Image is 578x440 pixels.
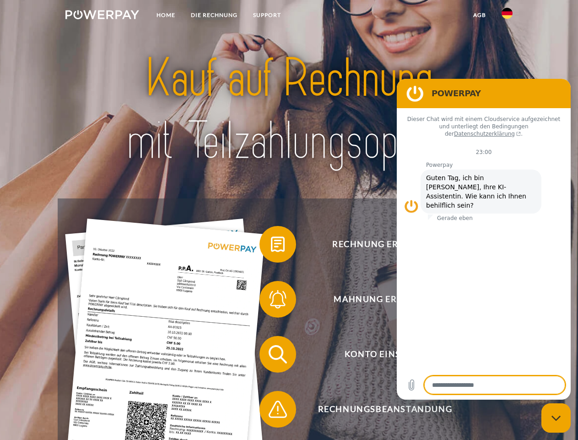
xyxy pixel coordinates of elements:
span: Rechnungsbeanstandung [273,391,497,428]
a: SUPPORT [245,7,289,23]
a: agb [465,7,494,23]
a: Home [149,7,183,23]
button: Mahnung erhalten? [259,281,497,318]
span: Mahnung erhalten? [273,281,497,318]
button: Konto einsehen [259,336,497,373]
iframe: Messaging-Fenster [397,79,571,400]
span: Rechnung erhalten? [273,226,497,263]
img: qb_bill.svg [266,233,289,256]
button: Rechnungsbeanstandung [259,391,497,428]
a: DIE RECHNUNG [183,7,245,23]
img: qb_search.svg [266,343,289,366]
img: logo-powerpay-white.svg [65,10,139,19]
iframe: Schaltfläche zum Öffnen des Messaging-Fensters; Konversation läuft [541,403,571,433]
img: title-powerpay_de.svg [87,44,491,176]
img: de [502,8,513,19]
img: qb_warning.svg [266,398,289,421]
span: Konto einsehen [273,336,497,373]
img: qb_bell.svg [266,288,289,311]
button: Rechnung erhalten? [259,226,497,263]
